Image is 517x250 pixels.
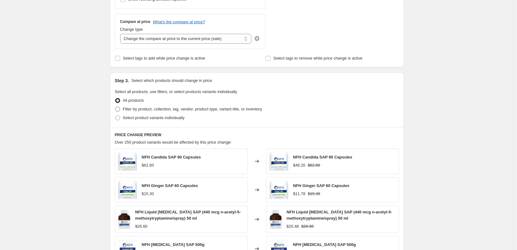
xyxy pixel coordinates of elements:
[135,210,241,221] span: NFH Liquid [MEDICAL_DATA] SAP (440 mcg n-acetyl-5-methoxytryptamine/spray) 50 ml
[254,35,260,42] div: help
[115,89,237,94] span: Select all products, use filters, or select products variants individually
[142,242,205,247] span: NFH [MEDICAL_DATA] SAP 500g
[301,223,314,230] strike: $26.60
[120,27,143,32] span: Change type
[270,181,288,199] img: 1115_80x.jpg
[118,210,130,229] img: 0000226_liquid-melatonin-sap_80x.jpg
[131,78,212,84] p: Select which products should change in price
[120,19,150,24] h3: Compare at price
[142,191,154,197] div: $15.30
[153,20,205,24] button: What's the compare at price?
[308,191,320,197] strike: $15.30
[123,115,185,120] span: Select product variants individually
[287,223,299,230] div: $20.48
[293,162,306,168] div: $48.20
[118,152,137,171] img: 0000279_candida-sap_80x.jpg
[273,56,363,60] span: Select tags to remove while price change is active
[135,223,148,230] div: $26.60
[293,183,350,188] span: NFH Ginger SAP 60 Capsules
[142,183,198,188] span: NFH Ginger SAP 60 Capsules
[142,155,201,159] span: NFH Candida SAP 90 Capsules
[287,210,392,221] span: NFH Liquid [MEDICAL_DATA] SAP (440 mcg n-acetyl-5-methoxytryptamine/spray) 50 ml
[115,78,129,84] h2: Step 3.
[293,191,306,197] div: $11.78
[142,162,154,168] div: $62.60
[123,98,144,103] span: All products
[270,152,288,171] img: 0000279_candida-sap_80x.jpg
[118,181,137,199] img: 1115_80x.jpg
[293,242,356,247] span: NFH [MEDICAL_DATA] SAP 500g
[293,155,352,159] span: NFH Candida SAP 90 Capsules
[115,132,399,137] h6: PRICE CHANGE PREVIEW
[115,140,232,145] span: Over 250 product variants would be affected by this price change:
[123,107,262,111] span: Filter by product, collection, tag, vendor, product type, variant title, or inventory
[123,56,205,60] span: Select tags to add while price change is active
[270,210,282,229] img: 0000226_liquid-melatonin-sap_80x.jpg
[308,162,320,168] strike: $62.60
